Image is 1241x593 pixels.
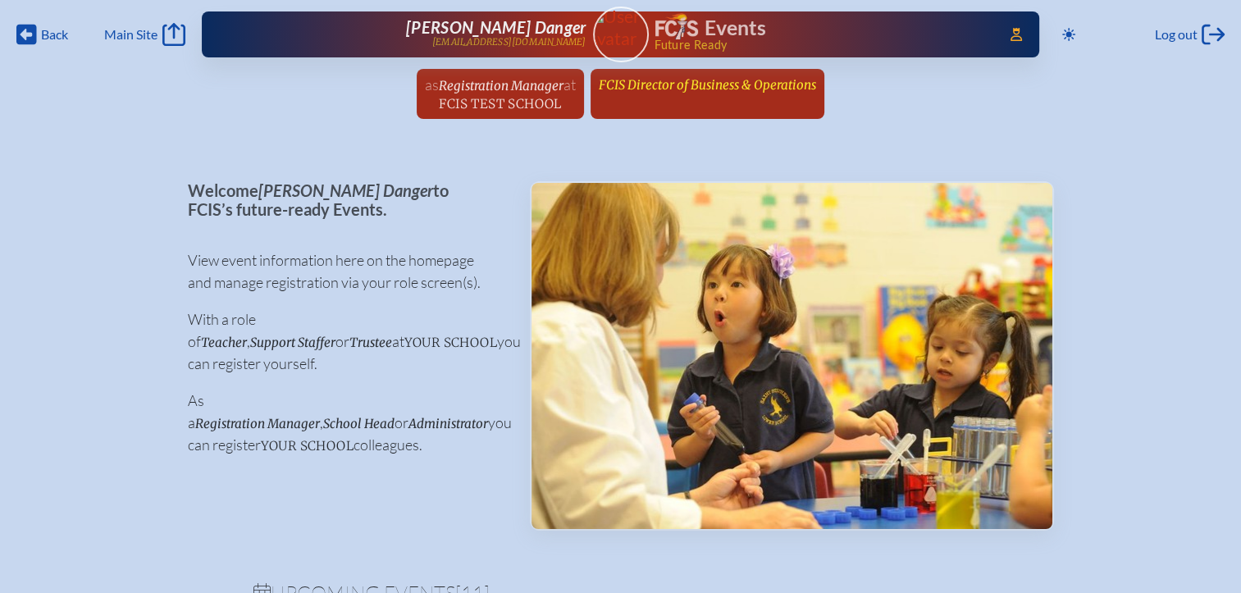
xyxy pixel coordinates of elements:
[425,75,439,94] span: as
[408,416,488,431] span: Administrator
[195,416,320,431] span: Registration Manager
[406,17,586,37] span: [PERSON_NAME] Danger
[654,39,987,51] span: Future Ready
[323,416,395,431] span: School Head
[254,18,586,51] a: [PERSON_NAME] Danger[EMAIL_ADDRESS][DOMAIN_NAME]
[188,181,504,218] p: Welcome to FCIS’s future-ready Events.
[593,7,649,62] a: User Avatar
[655,13,988,51] div: FCIS Events — Future ready
[258,180,433,200] span: [PERSON_NAME] Danger
[592,69,823,100] a: FCIS Director of Business & Operations
[532,183,1052,529] img: Events
[201,335,247,350] span: Teacher
[188,390,504,456] p: As a , or you can register colleagues.
[104,23,185,46] a: Main Site
[104,26,157,43] span: Main Site
[432,37,586,48] p: [EMAIL_ADDRESS][DOMAIN_NAME]
[439,78,563,94] span: Registration Manager
[586,6,655,49] img: User Avatar
[599,77,816,93] span: FCIS Director of Business & Operations
[250,335,335,350] span: Support Staffer
[1155,26,1198,43] span: Log out
[349,335,392,350] span: Trustee
[563,75,576,94] span: at
[404,335,497,350] span: your school
[261,438,354,454] span: your school
[188,308,504,375] p: With a role of , or at you can register yourself.
[439,96,561,112] span: FCIS Test School
[41,26,68,43] span: Back
[418,69,582,119] a: asRegistration ManageratFCIS Test School
[188,249,504,294] p: View event information here on the homepage and manage registration via your role screen(s).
